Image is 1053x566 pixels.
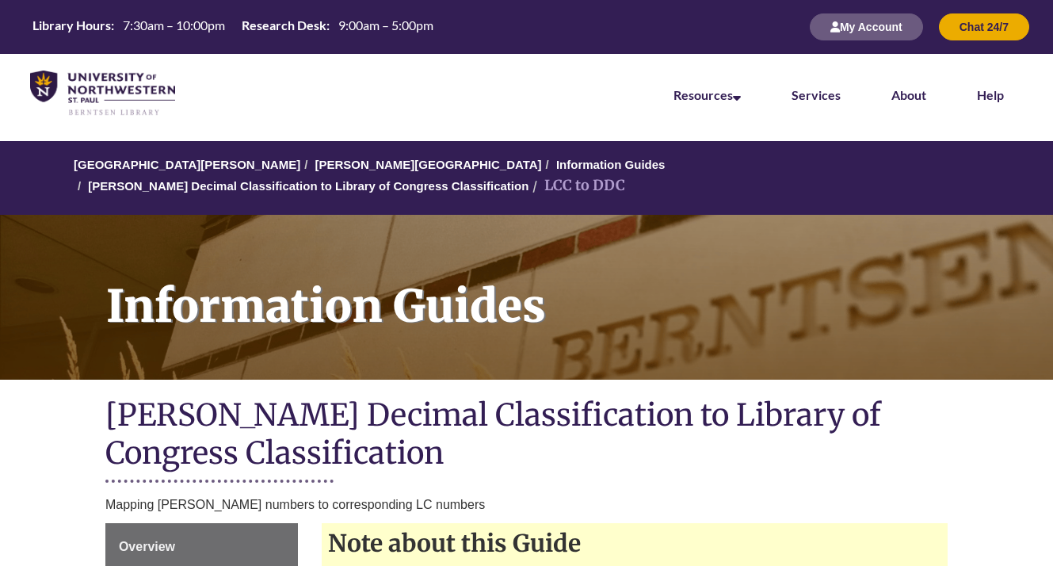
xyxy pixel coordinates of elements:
[810,13,923,40] button: My Account
[123,17,225,33] span: 7:30am – 10:00pm
[88,179,528,193] a: [PERSON_NAME] Decimal Classification to Library of Congress Classification
[89,215,1053,359] h1: Information Guides
[810,20,923,33] a: My Account
[105,498,485,511] span: Mapping [PERSON_NAME] numbers to corresponding LC numbers
[30,71,175,117] img: UNWSP Library Logo
[74,158,300,171] a: [GEOGRAPHIC_DATA][PERSON_NAME]
[315,158,541,171] a: [PERSON_NAME][GEOGRAPHIC_DATA]
[556,158,666,171] a: Information Guides
[528,174,625,197] li: LCC to DDC
[105,396,948,476] h1: [PERSON_NAME] Decimal Classification to Library of Congress Classification
[673,87,741,102] a: Resources
[26,17,440,38] a: Hours Today
[939,20,1029,33] a: Chat 24/7
[119,540,175,553] span: Overview
[792,87,841,102] a: Services
[939,13,1029,40] button: Chat 24/7
[235,17,332,34] th: Research Desk:
[322,523,948,563] h2: Note about this Guide
[26,17,440,36] table: Hours Today
[977,87,1004,102] a: Help
[891,87,926,102] a: About
[26,17,116,34] th: Library Hours:
[338,17,433,33] span: 9:00am – 5:00pm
